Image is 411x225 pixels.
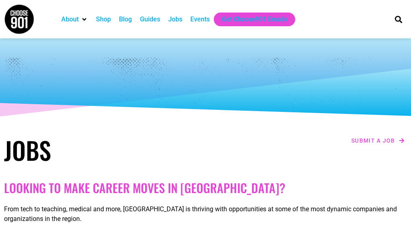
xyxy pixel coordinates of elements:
[57,13,384,26] nav: Main nav
[57,13,92,26] div: About
[119,15,132,24] a: Blog
[96,15,111,24] a: Shop
[392,13,405,26] div: Search
[4,181,407,195] h2: Looking to make career moves in [GEOGRAPHIC_DATA]?
[4,135,202,164] h1: Jobs
[4,204,407,224] p: From tech to teaching, medical and more, [GEOGRAPHIC_DATA] is thriving with opportunities at some...
[61,15,79,24] a: About
[222,15,287,24] a: Get Choose901 Emails
[168,15,182,24] a: Jobs
[351,138,395,143] span: Submit a job
[140,15,160,24] a: Guides
[190,15,210,24] a: Events
[349,135,407,146] a: Submit a job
